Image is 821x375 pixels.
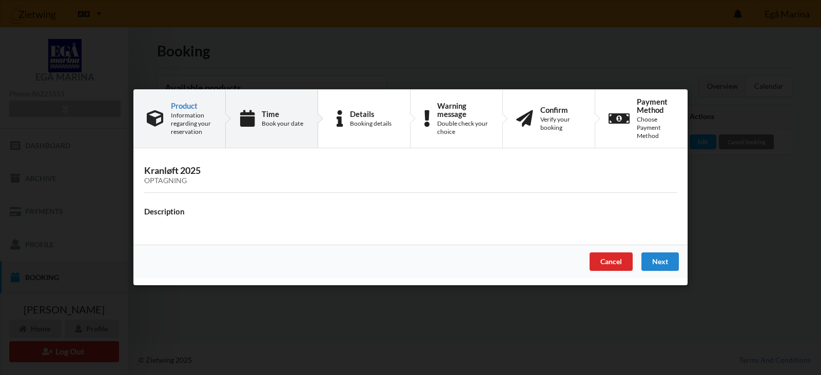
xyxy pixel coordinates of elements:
div: Payment Method [637,97,674,114]
div: Confirm [540,106,581,114]
div: Optagning [144,177,677,186]
div: Verify your booking [540,115,581,132]
div: Cancel [590,253,633,271]
div: Product [171,102,212,110]
div: Information regarding your reservation [171,111,212,136]
div: Time [262,110,303,118]
div: Warning message [437,102,489,118]
div: Booking details [350,120,392,128]
h3: Kranløft 2025 [144,165,677,186]
div: Book your date [262,120,303,128]
div: Double check your choice [437,120,489,136]
h4: Description [144,207,677,216]
div: Choose Payment Method [637,115,674,140]
div: Next [641,253,679,271]
div: Details [350,110,392,118]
